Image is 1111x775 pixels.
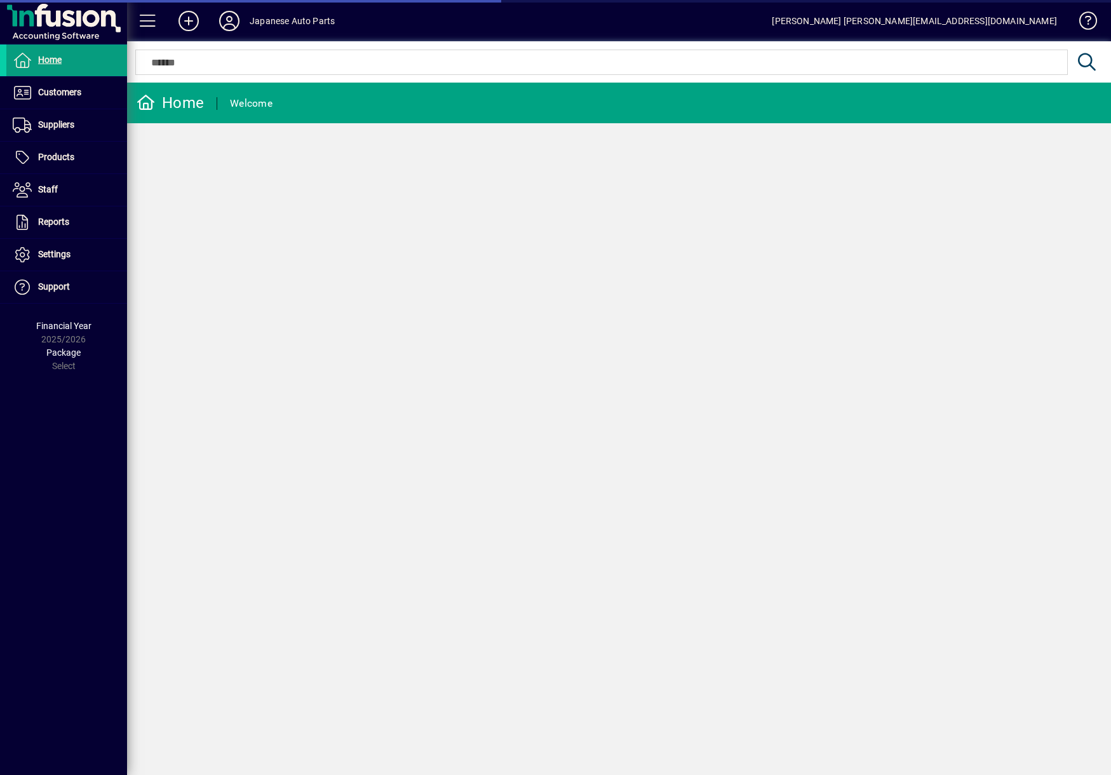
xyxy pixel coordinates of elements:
[6,109,127,141] a: Suppliers
[250,11,335,31] div: Japanese Auto Parts
[137,93,204,113] div: Home
[38,184,58,194] span: Staff
[6,174,127,206] a: Staff
[36,321,91,331] span: Financial Year
[38,217,69,227] span: Reports
[6,142,127,173] a: Products
[46,347,81,358] span: Package
[6,77,127,109] a: Customers
[230,93,273,114] div: Welcome
[38,281,70,292] span: Support
[168,10,209,32] button: Add
[6,239,127,271] a: Settings
[1070,3,1095,44] a: Knowledge Base
[6,271,127,303] a: Support
[209,10,250,32] button: Profile
[772,11,1057,31] div: [PERSON_NAME] [PERSON_NAME][EMAIL_ADDRESS][DOMAIN_NAME]
[38,55,62,65] span: Home
[6,206,127,238] a: Reports
[38,87,81,97] span: Customers
[38,249,71,259] span: Settings
[38,152,74,162] span: Products
[38,119,74,130] span: Suppliers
